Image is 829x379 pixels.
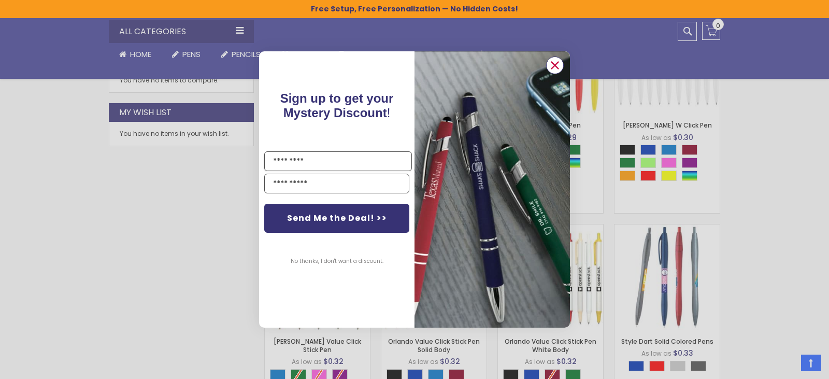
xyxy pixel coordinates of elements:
[414,51,570,328] img: pop-up-image
[546,57,564,74] button: Close dialog
[280,91,394,120] span: Sign up to get your Mystery Discount
[264,204,409,233] button: Send Me the Deal! >>
[285,248,389,274] button: No thanks, I don't want a discount.
[280,91,394,120] span: !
